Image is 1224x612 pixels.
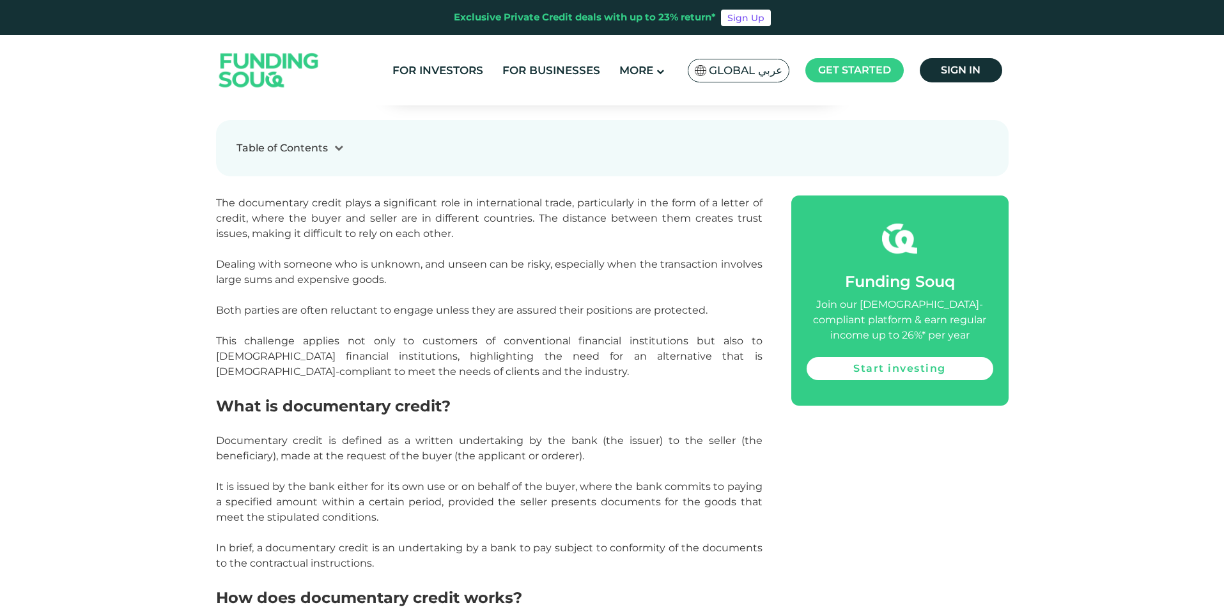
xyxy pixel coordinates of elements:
[216,434,763,462] span: Documentary credit is defined as a written undertaking by the bank (the issuer) to the seller (th...
[807,297,993,343] div: Join our [DEMOGRAPHIC_DATA]-compliant platform & earn regular income up to 26%* per year
[216,335,763,378] span: This challenge applies not only to customers of conventional financial institutions but also to [...
[216,542,763,569] span: In brief, a documentary credit is an undertaking by a bank to pay subject to conformity of the do...
[882,221,917,256] img: fsicon
[454,10,716,25] div: Exclusive Private Credit deals with up to 23% return*
[721,10,771,26] a: Sign Up
[499,60,603,81] a: For Businesses
[389,60,486,81] a: For Investors
[236,141,328,156] div: Table of Contents
[695,65,706,76] img: SA Flag
[216,397,451,415] span: What is documentary credit?
[216,197,763,240] span: The documentary credit plays a significant role in international trade, particularly in the form ...
[818,64,891,76] span: Get started
[216,480,763,523] span: It is issued by the bank either for its own use or on behalf of the buyer, where the bank commits...
[807,357,993,380] a: Start investing
[216,258,763,286] span: Dealing with someone who is unknown, and unseen can be risky, especially when the transaction inv...
[206,38,332,103] img: Logo
[845,272,955,291] span: Funding Souq
[216,304,708,316] span: Both parties are often reluctant to engage unless they are assured their positions are protected.
[920,58,1002,82] a: Sign in
[216,588,522,607] span: How does documentary credit works?
[619,64,653,77] span: More
[709,63,782,78] span: Global عربي
[941,64,980,76] span: Sign in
